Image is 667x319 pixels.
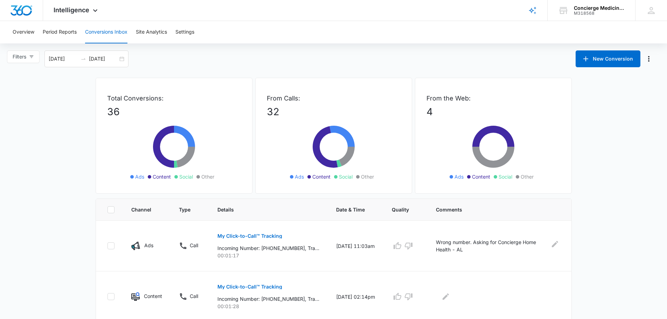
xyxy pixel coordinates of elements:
[499,173,512,180] span: Social
[136,21,167,43] button: Site Analytics
[217,295,319,303] p: Incoming Number: [PHONE_NUMBER], Tracking Number: [PHONE_NUMBER], Ring To: [PHONE_NUMBER], Caller...
[574,11,625,16] div: account id
[436,238,546,253] p: Wrong number. Asking for Concierge Home Health - AL
[179,173,193,180] span: Social
[217,234,282,238] p: My Click-to-Call™ Tracking
[361,173,374,180] span: Other
[85,21,127,43] button: Conversions Inbox
[217,252,319,259] p: 00:01:17
[43,21,77,43] button: Period Reports
[175,21,194,43] button: Settings
[295,173,304,180] span: Ads
[472,173,490,180] span: Content
[89,55,118,63] input: End date
[312,173,331,180] span: Content
[217,284,282,289] p: My Click-to-Call™ Tracking
[217,206,309,213] span: Details
[190,292,198,300] p: Call
[135,173,144,180] span: Ads
[336,206,365,213] span: Date & Time
[7,50,40,63] button: Filters
[179,206,190,213] span: Type
[107,93,241,103] p: Total Conversions:
[267,93,401,103] p: From Calls:
[131,206,152,213] span: Channel
[436,206,550,213] span: Comments
[144,292,162,300] p: Content
[267,104,401,119] p: 32
[576,50,640,67] button: New Conversion
[454,173,464,180] span: Ads
[81,56,86,62] span: to
[574,5,625,11] div: account name
[49,55,78,63] input: Start date
[153,173,171,180] span: Content
[217,303,319,310] p: 00:01:28
[217,228,282,244] button: My Click-to-Call™ Tracking
[190,242,198,249] p: Call
[217,244,319,252] p: Incoming Number: [PHONE_NUMBER], Tracking Number: [PHONE_NUMBER], Ring To: [PHONE_NUMBER], Caller...
[643,53,654,64] button: Manage Numbers
[440,291,451,302] button: Edit Comments
[426,93,560,103] p: From the Web:
[217,278,282,295] button: My Click-to-Call™ Tracking
[54,6,89,14] span: Intelligence
[550,238,560,250] button: Edit Comments
[144,242,153,249] p: Ads
[392,206,409,213] span: Quality
[328,221,383,271] td: [DATE] 11:03am
[13,21,34,43] button: Overview
[81,56,86,62] span: swap-right
[426,104,560,119] p: 4
[201,173,214,180] span: Other
[339,173,353,180] span: Social
[13,53,26,61] span: Filters
[521,173,534,180] span: Other
[107,104,241,119] p: 36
